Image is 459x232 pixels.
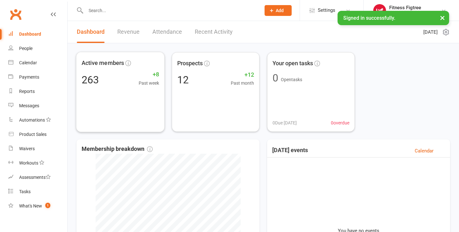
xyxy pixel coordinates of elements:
a: Attendance [152,21,182,43]
a: Dashboard [77,21,105,43]
a: Assessments [8,170,67,185]
a: Tasks [8,185,67,199]
div: 247 Fitness Figtree [389,11,427,16]
div: Calendar [19,60,37,65]
a: Workouts [8,156,67,170]
div: 0 [273,73,278,83]
span: Membership breakdown [82,144,153,154]
input: Search... [84,6,256,15]
a: Calendar [415,147,433,155]
a: Calendar [8,56,67,70]
a: What's New1 [8,199,67,213]
img: thumb_image1753610192.png [373,4,386,17]
button: Add [265,5,292,16]
span: 0 Due [DATE] [273,119,297,126]
div: Reports [19,89,35,94]
a: People [8,41,67,56]
span: Signed in successfully. [343,15,395,21]
div: Messages [19,103,39,108]
div: Tasks [19,189,31,194]
span: 1 [45,203,50,208]
a: Automations [8,113,67,127]
div: Dashboard [19,32,41,37]
span: Active members [82,58,124,67]
div: 263 [82,74,99,85]
span: Past month [231,80,254,87]
a: Waivers [8,142,67,156]
div: What's New [19,203,42,208]
div: Workouts [19,160,38,165]
div: 12 [177,75,189,85]
button: × [437,11,448,25]
div: Assessments [19,175,51,180]
div: People [19,46,33,51]
div: Automations [19,117,45,123]
span: Settings [318,3,335,18]
span: Prospects [177,59,203,68]
div: Product Sales [19,132,47,137]
span: Your open tasks [273,59,313,68]
span: Open tasks [281,77,302,82]
a: Payments [8,70,67,84]
span: Add [276,8,284,13]
h3: [DATE] events [272,147,308,155]
a: Recent Activity [195,21,233,43]
a: Messages [8,99,67,113]
div: Payments [19,74,39,80]
span: Past week [139,79,159,87]
span: 0 overdue [331,119,349,126]
div: Fitness Figtree [389,5,427,11]
span: [DATE] [423,28,438,36]
a: Clubworx [8,6,24,22]
span: +12 [231,70,254,80]
a: Reports [8,84,67,99]
a: Revenue [117,21,140,43]
a: Product Sales [8,127,67,142]
a: Dashboard [8,27,67,41]
div: Waivers [19,146,35,151]
span: +8 [139,70,159,79]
